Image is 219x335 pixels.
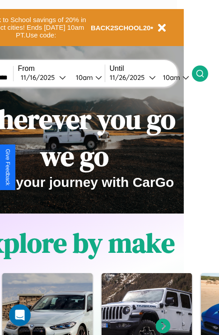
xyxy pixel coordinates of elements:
[5,149,11,186] div: Give Feedback
[69,73,105,82] button: 10am
[156,73,192,82] button: 10am
[18,65,105,73] label: From
[71,73,95,82] div: 10am
[110,65,192,73] label: Until
[91,24,151,32] b: BACK2SCHOOL20
[21,73,59,82] div: 11 / 16 / 2025
[9,304,31,326] div: Open Intercom Messenger
[158,73,182,82] div: 10am
[18,73,69,82] button: 11/16/2025
[110,73,149,82] div: 11 / 26 / 2025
